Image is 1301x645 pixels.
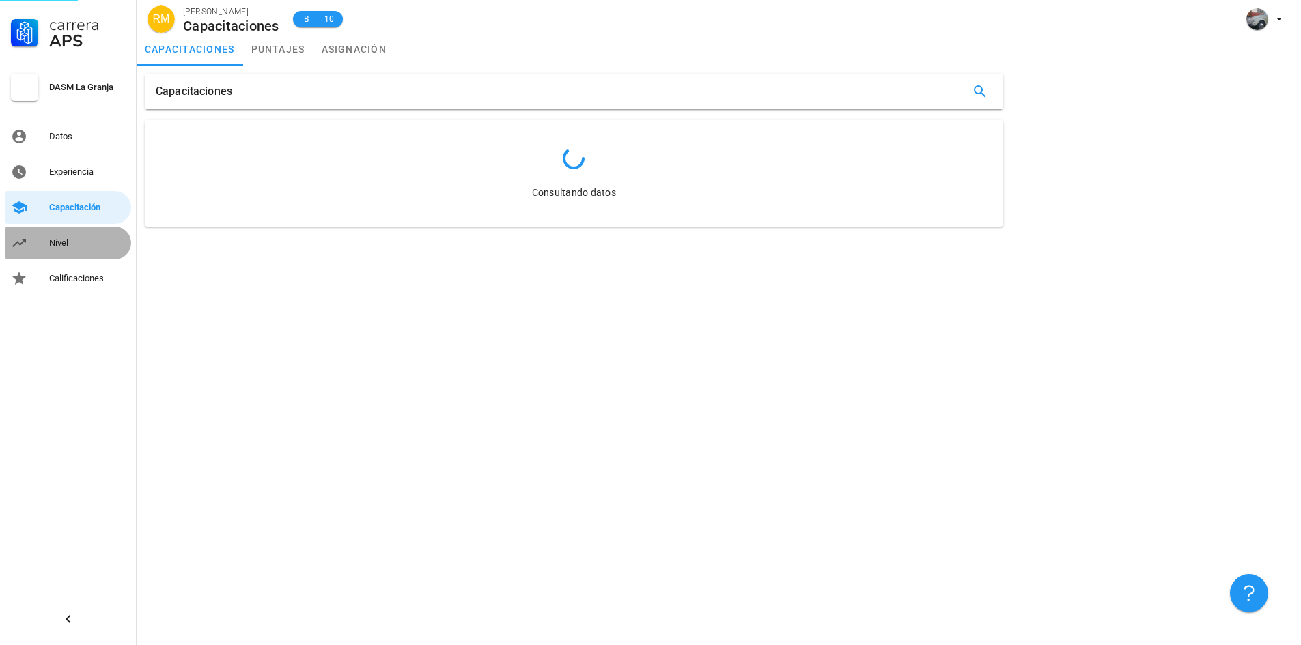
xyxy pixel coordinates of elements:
a: puntajes [243,33,313,66]
div: Carrera [49,16,126,33]
span: 10 [324,12,335,26]
div: avatar [1246,8,1268,30]
a: Datos [5,120,131,153]
div: Experiencia [49,167,126,177]
div: APS [49,33,126,49]
div: Capacitaciones [156,74,232,109]
a: Capacitación [5,191,131,224]
a: Nivel [5,227,131,259]
div: Consultando datos [164,169,984,199]
a: capacitaciones [137,33,243,66]
a: Calificaciones [5,262,131,295]
div: [PERSON_NAME] [183,5,279,18]
div: Calificaciones [49,273,126,284]
span: B [301,12,312,26]
div: DASM La Granja [49,82,126,93]
div: avatar [148,5,175,33]
div: Capacitación [49,202,126,213]
a: asignación [313,33,395,66]
div: Datos [49,131,126,142]
a: Experiencia [5,156,131,188]
div: Nivel [49,238,126,248]
span: RM [153,5,170,33]
div: Capacitaciones [183,18,279,33]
